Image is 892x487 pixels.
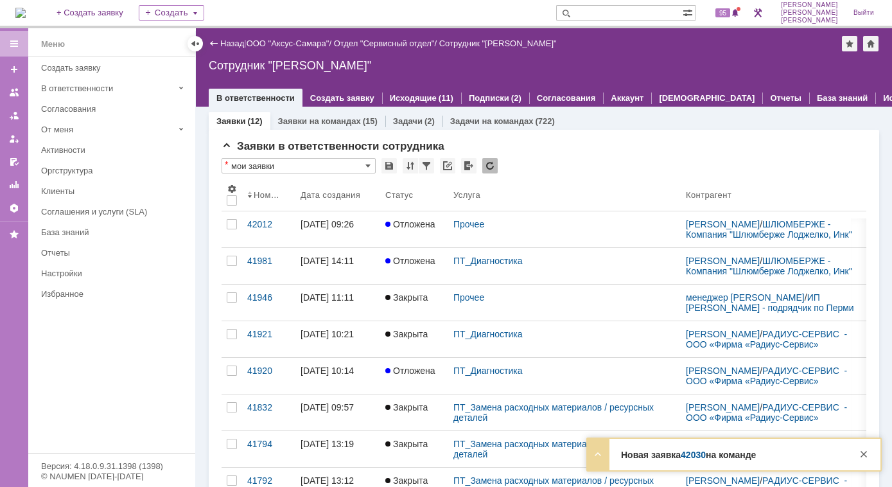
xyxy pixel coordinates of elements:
div: [DATE] 09:57 [301,402,354,412]
div: Скрыть меню [188,36,203,51]
a: Закрыта [380,285,448,321]
th: Контрагент [681,179,867,211]
a: ШЛЮМБЕРЖЕ - Компания "Шлюмберже Лоджелко, Инк" [686,219,852,240]
div: Развернуть [590,447,606,462]
a: Заявки на командах [4,82,24,103]
a: [DEMOGRAPHIC_DATA] [659,93,755,103]
div: Закрыть [856,447,871,462]
a: База знаний [36,222,193,242]
a: Закрыта [380,394,448,430]
a: Создать заявку [4,59,24,80]
a: Соглашения и услуги (SLA) [36,202,193,222]
div: [DATE] 13:19 [301,439,354,449]
div: (11) [439,93,453,103]
div: Обновлять список [482,158,498,173]
div: Отчеты [41,248,188,258]
div: Фильтрация... [419,158,434,173]
div: 42012 [247,219,290,229]
div: Сотрудник "[PERSON_NAME]" [439,39,557,48]
a: Активности [36,140,193,160]
a: ПТ_Диагностика [453,329,523,339]
a: Назад [220,39,244,48]
div: Номер [254,190,280,200]
a: Подписки [469,93,509,103]
span: Отложена [385,366,435,376]
div: [DATE] 09:26 [301,219,354,229]
div: Активности [41,145,188,155]
a: [DATE] 09:57 [295,394,380,430]
a: РАДИУС-СЕРВИС - ООО «Фирма «Радиус-Сервис» [686,366,850,386]
div: Меню [41,37,65,52]
div: Скопировать ссылку на список [440,158,455,173]
span: Заявки в ответственности сотрудника [222,140,444,152]
a: [PERSON_NAME] [686,475,760,486]
a: РАДИУС-СЕРВИС - ООО «Фирма «Радиус-Сервис» [686,402,850,423]
div: Сотрудник "[PERSON_NAME]" [209,59,879,72]
th: Статус [380,179,448,211]
div: [DATE] 10:21 [301,329,354,339]
a: 41832 [242,394,295,430]
a: Прочее [453,219,484,229]
a: Клиенты [36,181,193,201]
a: РАДИУС-СЕРВИС - ООО «Фирма «Радиус-Сервис» [686,329,850,350]
span: [PERSON_NAME] [781,1,838,9]
th: Услуга [448,179,681,211]
a: [DATE] 14:11 [295,248,380,284]
a: Мои заявки [4,128,24,149]
div: 41920 [247,366,290,376]
div: / [686,366,862,386]
span: Отложена [385,256,435,266]
div: © NAUMEN [DATE]-[DATE] [41,472,182,481]
span: Закрыта [385,329,428,339]
div: 41794 [247,439,290,449]
div: 41946 [247,292,290,303]
div: Клиенты [41,186,188,196]
div: Создать [139,5,204,21]
div: Настройки списка отличаются от сохраненных в виде [225,160,228,169]
th: Номер [242,179,295,211]
div: Согласования [41,104,188,114]
a: Закрыта [380,321,448,357]
div: / [686,256,862,276]
a: База знаний [817,93,868,103]
a: Согласования [537,93,596,103]
a: Заявки в моей ответственности [4,105,24,126]
a: [DATE] 10:14 [295,358,380,394]
a: [DATE] 13:19 [295,431,380,467]
div: (15) [363,116,378,126]
a: Закрыта [380,431,448,467]
a: ИП [PERSON_NAME] - подрядчик по Перми [686,292,854,313]
span: Закрыта [385,475,428,486]
div: / [334,39,439,48]
div: Сохранить вид [381,158,397,173]
div: / [686,402,862,423]
div: / [247,39,334,48]
a: Прочее [453,292,484,303]
a: 41981 [242,248,295,284]
a: Перейти в интерфейс администратора [750,5,765,21]
a: ПТ_Замена расходных материалов / ресурсных деталей [453,402,656,423]
div: 41832 [247,402,290,412]
div: / [686,292,862,313]
a: [DATE] 10:21 [295,321,380,357]
a: Настройки [4,198,24,218]
a: ООО "Аксус-Самара" [247,39,329,48]
div: (722) [536,116,555,126]
div: / [686,329,862,350]
span: Отложена [385,219,435,229]
a: менеджер [PERSON_NAME] [686,292,805,303]
a: [PERSON_NAME] [686,366,760,376]
a: Отложена [380,248,448,284]
div: Экспорт списка [461,158,477,173]
span: 95 [715,8,730,17]
a: Заявки на командах [278,116,361,126]
a: ПТ_Замена расходных материалов / ресурсных деталей [453,439,656,459]
div: [DATE] 14:11 [301,256,354,266]
div: [DATE] 13:12 [301,475,354,486]
div: Сделать домашней страницей [863,36,879,51]
a: [PERSON_NAME] [686,256,760,266]
a: Создать заявку [36,58,193,78]
div: Сортировка... [403,158,418,173]
a: [PERSON_NAME] [686,329,760,339]
div: [DATE] 10:14 [301,366,354,376]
